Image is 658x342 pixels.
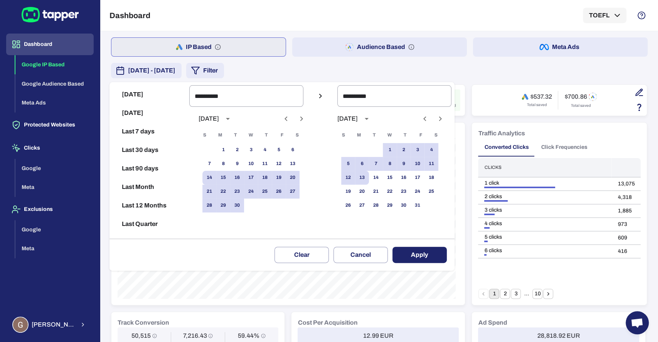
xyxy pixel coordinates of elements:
[352,128,366,143] span: Monday
[429,128,443,143] span: Saturday
[414,128,427,143] span: Friday
[286,157,300,171] button: 13
[202,185,216,199] button: 21
[295,112,308,125] button: Next month
[411,171,424,185] button: 17
[113,159,186,178] button: Last 90 days
[230,157,244,171] button: 9
[230,171,244,185] button: 16
[337,128,350,143] span: Sunday
[355,171,369,185] button: 13
[259,128,273,143] span: Thursday
[216,199,230,212] button: 29
[202,157,216,171] button: 7
[113,141,186,159] button: Last 30 days
[244,185,258,199] button: 24
[355,199,369,212] button: 27
[113,85,186,104] button: [DATE]
[216,157,230,171] button: 8
[221,112,234,125] button: calendar view is open, switch to year view
[341,199,355,212] button: 26
[424,143,438,157] button: 4
[424,185,438,199] button: 25
[355,157,369,171] button: 6
[397,171,411,185] button: 16
[244,128,258,143] span: Wednesday
[411,143,424,157] button: 3
[202,199,216,212] button: 28
[113,104,186,122] button: [DATE]
[216,185,230,199] button: 22
[369,157,383,171] button: 7
[369,185,383,199] button: 21
[626,311,649,334] div: Open chat
[244,171,258,185] button: 17
[113,122,186,141] button: Last 7 days
[274,247,329,263] button: Clear
[341,157,355,171] button: 5
[286,185,300,199] button: 27
[199,115,219,123] div: [DATE]
[113,178,186,196] button: Last Month
[258,171,272,185] button: 18
[258,157,272,171] button: 11
[272,143,286,157] button: 5
[411,185,424,199] button: 24
[369,199,383,212] button: 28
[424,157,438,171] button: 11
[272,185,286,199] button: 26
[286,171,300,185] button: 20
[383,171,397,185] button: 15
[290,128,304,143] span: Saturday
[198,128,212,143] span: Sunday
[392,247,447,263] button: Apply
[230,199,244,212] button: 30
[272,171,286,185] button: 19
[418,112,431,125] button: Previous month
[244,143,258,157] button: 3
[383,199,397,212] button: 29
[258,185,272,199] button: 25
[424,171,438,185] button: 18
[367,128,381,143] span: Tuesday
[229,128,242,143] span: Tuesday
[341,185,355,199] button: 19
[286,143,300,157] button: 6
[411,157,424,171] button: 10
[434,112,447,125] button: Next month
[244,157,258,171] button: 10
[397,143,411,157] button: 2
[397,199,411,212] button: 30
[383,185,397,199] button: 22
[333,247,388,263] button: Cancel
[397,157,411,171] button: 9
[202,171,216,185] button: 14
[369,171,383,185] button: 14
[113,215,186,233] button: Last Quarter
[279,112,293,125] button: Previous month
[360,112,373,125] button: calendar view is open, switch to year view
[113,233,186,252] button: Reset
[258,143,272,157] button: 4
[383,128,397,143] span: Wednesday
[341,171,355,185] button: 12
[272,157,286,171] button: 12
[213,128,227,143] span: Monday
[397,185,411,199] button: 23
[383,143,397,157] button: 1
[383,157,397,171] button: 8
[398,128,412,143] span: Thursday
[355,185,369,199] button: 20
[216,171,230,185] button: 15
[230,185,244,199] button: 23
[411,199,424,212] button: 31
[337,115,358,123] div: [DATE]
[113,196,186,215] button: Last 12 Months
[216,143,230,157] button: 1
[230,143,244,157] button: 2
[275,128,289,143] span: Friday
